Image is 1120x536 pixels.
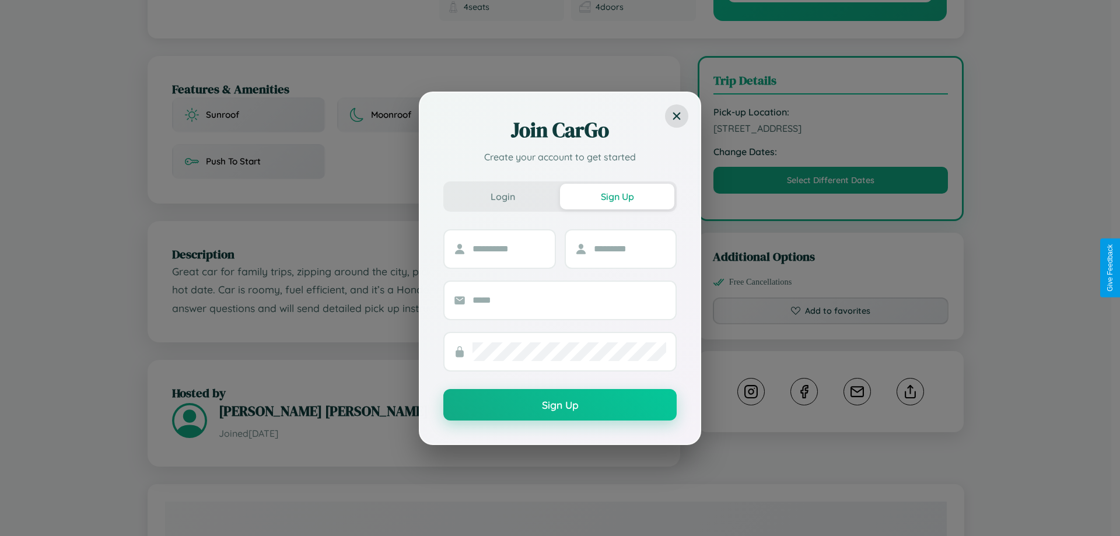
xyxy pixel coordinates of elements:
h2: Join CarGo [443,116,677,144]
button: Login [446,184,560,209]
button: Sign Up [443,389,677,421]
div: Give Feedback [1106,244,1114,292]
button: Sign Up [560,184,674,209]
p: Create your account to get started [443,150,677,164]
